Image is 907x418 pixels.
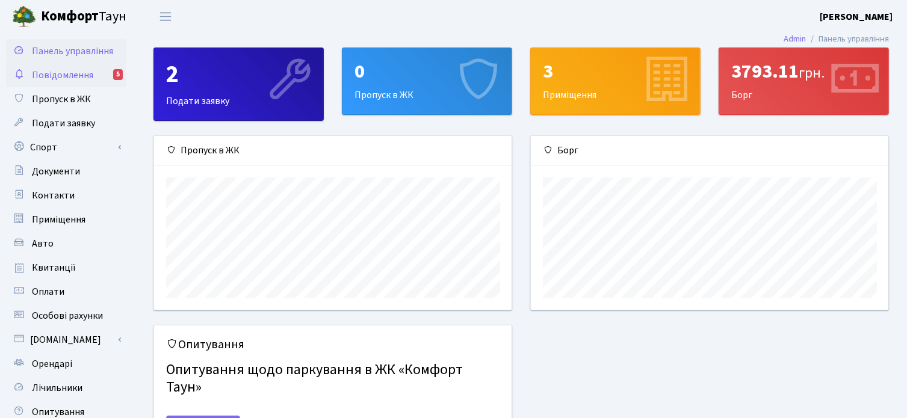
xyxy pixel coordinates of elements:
a: [DOMAIN_NAME] [6,328,126,352]
div: Приміщення [531,48,700,114]
a: Документи [6,159,126,183]
a: 0Пропуск в ЖК [342,48,512,115]
div: Подати заявку [154,48,323,120]
a: Квитанції [6,256,126,280]
a: Орендарі [6,352,126,376]
span: Особові рахунки [32,309,103,322]
span: Приміщення [32,213,85,226]
b: Комфорт [41,7,99,26]
button: Переключити навігацію [150,7,181,26]
a: Приміщення [6,207,126,232]
a: Контакти [6,183,126,207]
a: Повідомлення5 [6,63,126,87]
span: Контакти [32,189,75,202]
span: Подати заявку [32,117,95,130]
a: [PERSON_NAME] [820,10,893,24]
nav: breadcrumb [766,26,907,52]
img: logo.png [12,5,36,29]
a: Авто [6,232,126,256]
div: Пропуск в ЖК [154,136,512,165]
b: [PERSON_NAME] [820,10,893,23]
span: Авто [32,237,54,250]
a: Пропуск в ЖК [6,87,126,111]
a: Панель управління [6,39,126,63]
div: 3793.11 [731,60,876,83]
span: Таун [41,7,126,27]
span: Документи [32,165,80,178]
a: 3Приміщення [530,48,701,115]
span: Повідомлення [32,69,93,82]
span: Лічильники [32,381,82,395]
span: Пропуск в ЖК [32,93,91,106]
li: Панель управління [806,32,889,46]
span: Оплати [32,285,64,298]
div: 3 [543,60,688,83]
a: Оплати [6,280,126,304]
a: Подати заявку [6,111,126,135]
div: Борг [719,48,888,114]
a: Особові рахунки [6,304,126,328]
div: 0 [354,60,500,83]
h5: Опитування [166,337,500,352]
div: 5 [113,69,123,80]
div: Пропуск в ЖК [342,48,512,114]
span: грн. [799,63,825,84]
a: Admin [784,32,806,45]
a: 2Подати заявку [153,48,324,121]
h4: Опитування щодо паркування в ЖК «Комфорт Таун» [166,357,500,401]
span: Панель управління [32,45,113,58]
a: Спорт [6,135,126,159]
div: 2 [166,60,311,89]
a: Лічильники [6,376,126,400]
span: Квитанції [32,261,76,274]
span: Орендарі [32,357,72,370]
div: Борг [531,136,888,165]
